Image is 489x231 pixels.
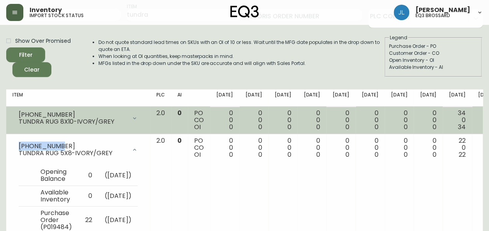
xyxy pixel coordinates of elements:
[389,43,478,50] div: Purchase Order - PO
[79,165,98,186] td: 0
[333,110,349,131] div: 0 0
[230,5,259,18] img: logo
[443,89,472,107] th: [DATE]
[12,110,144,127] div: [PHONE_NUMBER]TUNDRA RUG 8X10-IVORY/GREY
[194,150,201,159] span: OI
[316,122,320,131] span: 0
[403,122,407,131] span: 0
[177,136,182,145] span: 0
[268,89,298,107] th: [DATE]
[287,122,291,131] span: 0
[210,89,239,107] th: [DATE]
[458,122,466,131] span: 34
[150,89,171,107] th: PLC
[287,150,291,159] span: 0
[98,39,384,53] li: Do not quote standard lead times on SKUs with an OI of 10 or less. Wait until the MFG date popula...
[433,122,436,131] span: 0
[194,110,204,131] div: PO CO
[30,13,84,18] h5: import stock status
[362,137,379,158] div: 0 0
[229,150,233,159] span: 0
[19,65,45,75] span: Clear
[449,137,466,158] div: 22 0
[19,150,127,157] div: TUNDRA RUG 5X8-IVORY/GREY
[403,150,407,159] span: 0
[12,62,51,77] button: Clear
[19,111,127,118] div: [PHONE_NUMBER]
[356,89,385,107] th: [DATE]
[194,122,201,131] span: OI
[216,137,233,158] div: 0 0
[420,110,436,131] div: 0 0
[171,89,188,107] th: AI
[275,110,291,131] div: 0 0
[194,137,204,158] div: PO CO
[245,110,262,131] div: 0 0
[15,37,71,45] span: Show Over Promised
[449,110,466,131] div: 34 0
[98,53,384,60] li: When looking at OI quantities, keep masterpacks in mind.
[19,118,127,125] div: TUNDRA RUG 8X10-IVORY/GREY
[389,64,478,71] div: Available Inventory - AI
[229,122,233,131] span: 0
[177,108,182,117] span: 0
[19,50,33,60] div: Filter
[303,110,320,131] div: 0 0
[433,150,436,159] span: 0
[98,165,138,186] td: ( [DATE] )
[245,137,262,158] div: 0 0
[385,89,414,107] th: [DATE]
[391,137,408,158] div: 0 0
[19,143,127,150] div: [PHONE_NUMBER]
[389,50,478,57] div: Customer Order - CO
[30,7,62,13] span: Inventory
[239,89,268,107] th: [DATE]
[316,150,320,159] span: 0
[6,89,150,107] th: Item
[459,150,466,159] span: 22
[345,150,349,159] span: 0
[414,89,443,107] th: [DATE]
[303,137,320,158] div: 0 0
[389,34,408,41] legend: Legend
[375,122,379,131] span: 0
[12,137,144,162] div: [PHONE_NUMBER]TUNDRA RUG 5X8-IVORY/GREY
[258,150,262,159] span: 0
[275,137,291,158] div: 0 0
[375,150,379,159] span: 0
[415,13,450,18] h5: eq3 brossard
[362,110,379,131] div: 0 0
[98,60,384,67] li: MFGs listed in the drop down under the SKU are accurate and will align with Sales Portal.
[297,89,326,107] th: [DATE]
[389,57,478,64] div: Open Inventory - OI
[34,186,79,206] td: Available Inventory
[98,186,138,206] td: ( [DATE] )
[326,89,356,107] th: [DATE]
[415,7,470,13] span: [PERSON_NAME]
[420,137,436,158] div: 0 0
[150,107,171,134] td: 2.0
[345,122,349,131] span: 0
[391,110,408,131] div: 0 0
[34,165,79,186] td: Opening Balance
[333,137,349,158] div: 0 0
[6,47,45,62] button: Filter
[394,5,409,20] img: 4c684eb21b92554db63a26dcce857022
[216,110,233,131] div: 0 0
[258,122,262,131] span: 0
[79,186,98,206] td: 0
